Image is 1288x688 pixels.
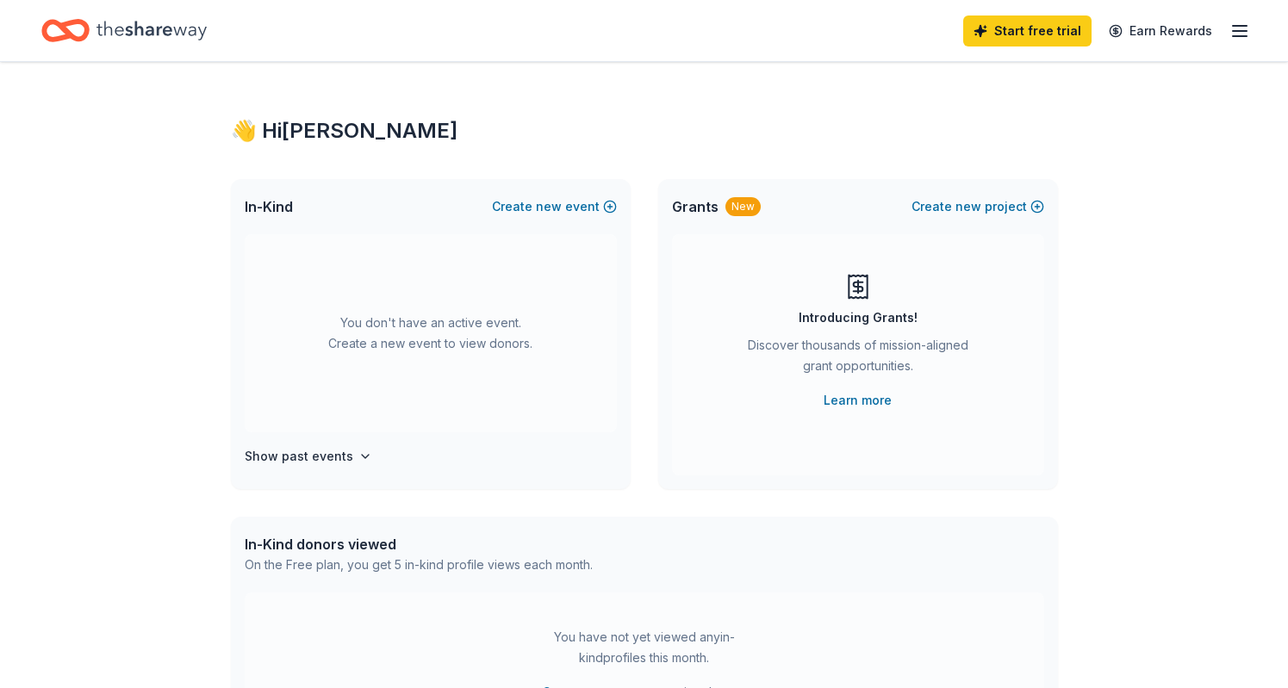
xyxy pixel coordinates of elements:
[537,627,752,668] div: You have not yet viewed any in-kind profiles this month.
[245,446,353,467] h4: Show past events
[824,390,892,411] a: Learn more
[492,196,617,217] button: Createnewevent
[672,196,719,217] span: Grants
[912,196,1044,217] button: Createnewproject
[1098,15,1223,46] a: Earn Rewards
[231,117,1058,145] div: 👋 Hi [PERSON_NAME]
[245,234,617,432] div: You don't have an active event. Create a new event to view donors.
[963,15,1092,46] a: Start free trial
[245,555,593,575] div: On the Free plan, you get 5 in-kind profile views each month.
[245,534,593,555] div: In-Kind donors viewed
[245,446,372,467] button: Show past events
[41,10,207,51] a: Home
[245,196,293,217] span: In-Kind
[536,196,562,217] span: new
[799,307,918,328] div: Introducing Grants!
[725,197,761,216] div: New
[741,335,975,383] div: Discover thousands of mission-aligned grant opportunities.
[955,196,981,217] span: new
